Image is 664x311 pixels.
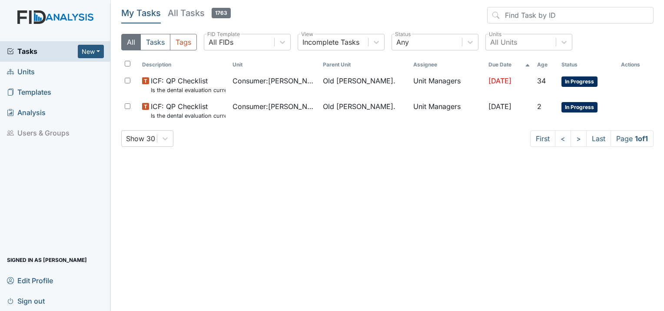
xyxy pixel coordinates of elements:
div: All Units [490,37,517,47]
h5: All Tasks [168,7,231,19]
span: In Progress [561,76,598,87]
div: Any [396,37,409,47]
button: Tasks [140,34,170,50]
button: New [78,45,104,58]
th: Assignee [410,57,485,72]
th: Toggle SortBy [485,57,534,72]
div: Incomplete Tasks [302,37,359,47]
span: ICF: QP Checklist Is the dental evaluation current? (document the date, oral rating, and goal # i... [151,101,226,120]
a: > [571,130,587,147]
button: All [121,34,141,50]
th: Toggle SortBy [229,57,319,72]
input: Find Task by ID [487,7,654,23]
span: [DATE] [488,76,511,85]
strong: 1 of 1 [635,134,648,143]
button: Tags [170,34,197,50]
div: Type filter [121,34,197,50]
th: Toggle SortBy [534,57,558,72]
th: Actions [618,57,654,72]
a: Last [586,130,611,147]
h5: My Tasks [121,7,161,19]
span: Edit Profile [7,274,53,287]
span: Consumer : [PERSON_NAME] [232,76,316,86]
span: Consumer : [PERSON_NAME] [232,101,316,112]
small: Is the dental evaluation current? (document the date, oral rating, and goal # if needed in the co... [151,112,226,120]
span: Signed in as [PERSON_NAME] [7,253,87,267]
th: Toggle SortBy [558,57,618,72]
span: 1763 [212,8,231,18]
span: Old [PERSON_NAME]. [323,101,395,112]
span: In Progress [561,102,598,112]
small: Is the dental evaluation current? (document the date, oral rating, and goal # if needed in the co... [151,86,226,94]
nav: task-pagination [530,130,654,147]
span: [DATE] [488,102,511,111]
span: Old [PERSON_NAME]. [323,76,395,86]
input: Toggle All Rows Selected [125,61,130,66]
a: < [555,130,571,147]
th: Toggle SortBy [139,57,229,72]
span: Units [7,65,35,79]
th: Toggle SortBy [319,57,410,72]
span: Templates [7,86,51,99]
span: ICF: QP Checklist Is the dental evaluation current? (document the date, oral rating, and goal # i... [151,76,226,94]
span: 34 [537,76,546,85]
a: Tasks [7,46,78,56]
span: Sign out [7,294,45,308]
td: Unit Managers [410,72,485,98]
span: Analysis [7,106,46,119]
a: First [530,130,555,147]
span: 2 [537,102,541,111]
span: Page [611,130,654,147]
div: All FIDs [209,37,233,47]
div: Show 30 [126,133,155,144]
td: Unit Managers [410,98,485,123]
